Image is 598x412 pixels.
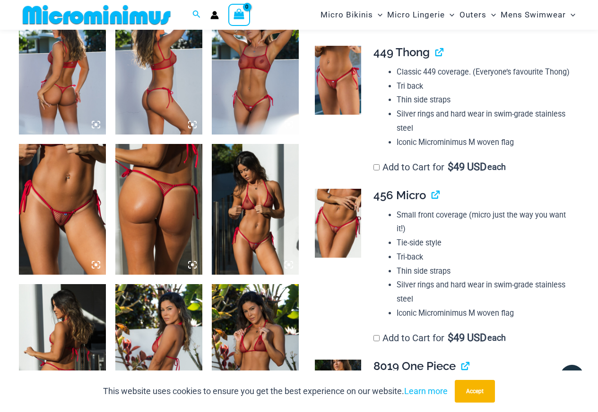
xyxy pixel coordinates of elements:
[210,11,219,19] a: Account icon link
[397,107,572,135] li: Silver rings and hard wear in swim-grade stainless steel
[486,3,496,27] span: Menu Toggle
[448,332,453,344] span: $
[373,161,506,173] label: Add to Cart for
[103,384,448,398] p: This website uses cookies to ensure you get the best experience on our website.
[212,144,299,274] img: Summer Storm Red 312 Tri Top 456 Micro
[397,264,572,278] li: Thin side straps
[397,306,572,320] li: Iconic Microminimus M woven flag
[387,3,445,27] span: Micro Lingerie
[397,236,572,250] li: Tie-side style
[397,208,572,236] li: Small front coverage (micro just the way you want it!)
[373,359,456,373] span: 8019 One Piece
[212,4,299,135] img: Summer Storm Red 332 Crop Top 449 Thong
[501,3,566,27] span: Mens Swimwear
[318,3,385,27] a: Micro BikinisMenu ToggleMenu Toggle
[373,45,430,59] span: 449 Thong
[115,144,202,274] img: Summer Storm Red 456 Micro
[455,380,495,403] button: Accept
[397,79,572,93] li: Tri back
[397,93,572,107] li: Thin side straps
[498,3,578,27] a: Mens SwimwearMenu ToggleMenu Toggle
[315,46,361,115] img: Summer Storm Red 449 Thong
[445,3,454,27] span: Menu Toggle
[115,4,202,135] img: Summer Storm Red 332 Crop Top 449 Thong
[192,9,201,21] a: Search icon link
[19,4,106,135] img: Summer Storm Red 332 Crop Top 449 Thong
[448,333,486,343] span: 49 USD
[373,335,380,341] input: Add to Cart for$49 USD each
[448,161,453,173] span: $
[373,3,382,27] span: Menu Toggle
[459,3,486,27] span: Outers
[373,332,506,344] label: Add to Cart for
[487,162,506,172] span: each
[457,3,498,27] a: OutersMenu ToggleMenu Toggle
[397,278,572,306] li: Silver rings and hard wear in swim-grade stainless steel
[397,65,572,79] li: Classic 449 coverage. (Everyone’s favourite Thong)
[448,162,486,172] span: 49 USD
[315,189,361,258] img: Summer Storm Red 456 Micro
[19,144,106,274] img: Summer Storm Red 456 Micro
[385,3,457,27] a: Micro LingerieMenu ToggleMenu Toggle
[228,4,250,25] a: View Shopping Cart, empty
[317,1,579,28] nav: Site Navigation
[397,135,572,150] li: Iconic Microminimus M woven flag
[566,3,575,27] span: Menu Toggle
[19,4,174,25] img: MM SHOP LOGO FLAT
[397,250,572,264] li: Tri-back
[404,386,448,396] a: Learn more
[373,188,426,202] span: 456 Micro
[373,164,380,170] input: Add to Cart for$49 USD each
[321,3,373,27] span: Micro Bikinis
[487,333,506,343] span: each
